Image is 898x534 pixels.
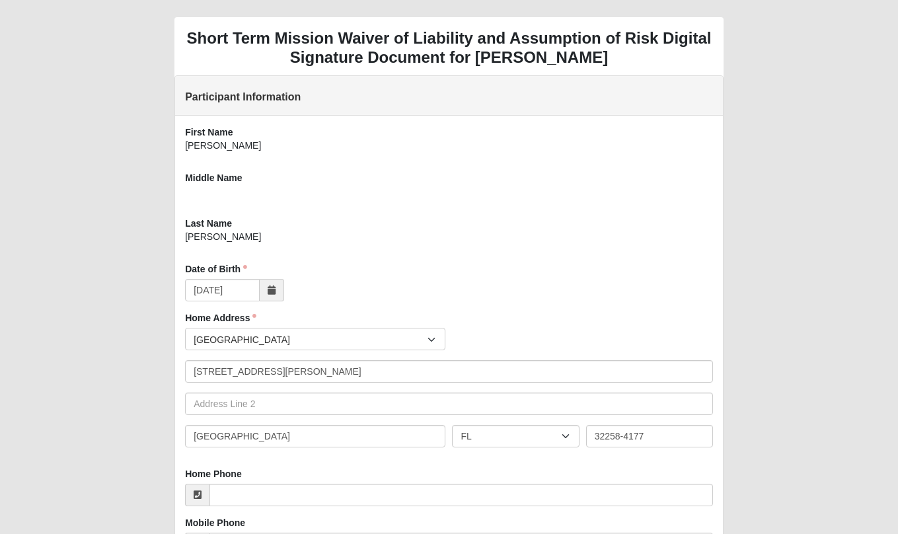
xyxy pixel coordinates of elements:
label: Home Phone [185,467,242,480]
label: Date of Birth [185,262,247,276]
label: First Name [185,126,233,139]
label: Home Address [185,311,256,324]
div: [PERSON_NAME] [185,139,713,161]
input: Address Line 1 [185,360,713,383]
input: City [185,425,445,447]
label: Mobile Phone [185,516,245,529]
h3: Short Term Mission Waiver of Liability and Assumption of Risk Digital Signature Document for [PER... [174,29,724,67]
label: Last Name [185,217,232,230]
label: Middle Name [185,171,242,184]
input: Zip [586,425,713,447]
span: [GEOGRAPHIC_DATA] [194,328,428,351]
div: [PERSON_NAME] [185,230,713,252]
input: Address Line 2 [185,393,713,415]
h4: Participant Information [185,91,713,103]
